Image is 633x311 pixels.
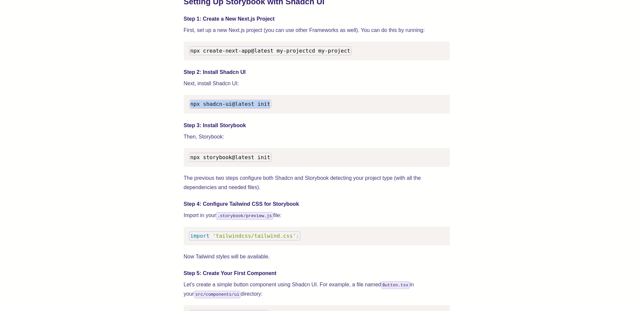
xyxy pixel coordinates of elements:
span: 'tailwindcss/tailwind.css' [213,233,296,239]
code: Button.tsx [381,281,410,289]
p: Let's create a simple button component using Shadcn UI. For example, a file named in your directory: [184,280,450,299]
h4: Step 4: Configure Tailwind CSS for Storybook [184,200,450,208]
span: import [190,233,210,239]
p: Then, Storybook: [184,132,450,142]
p: The previous two steps configure both Shadcn and Storybook detecting your project type (with all ... [184,173,450,192]
h4: Step 1: Create a New Next.js Project [184,15,450,23]
span: npx create-next-app@latest my-project [190,48,309,54]
h4: Step 2: Install Shadcn UI [184,68,450,76]
p: Import in your file: [184,211,450,220]
code: .storybook/preview.js [216,212,273,220]
h4: Step 5: Create Your First Component [184,269,450,277]
span: npx shadcn-ui@latest init [190,101,270,107]
span: npx storybook@latest init [190,154,270,160]
code: src/components/ui [194,291,241,298]
code: cd my-project [189,46,352,55]
p: Next, install Shadcn UI: [184,79,450,88]
h4: Step 3: Install Storybook [184,122,450,130]
p: Now Tailwind styles will be available. [184,252,450,261]
span: ; [296,233,299,239]
p: First, set up a new Next.js project (you can use other Frameworks as well). You can do this by ru... [184,26,450,35]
